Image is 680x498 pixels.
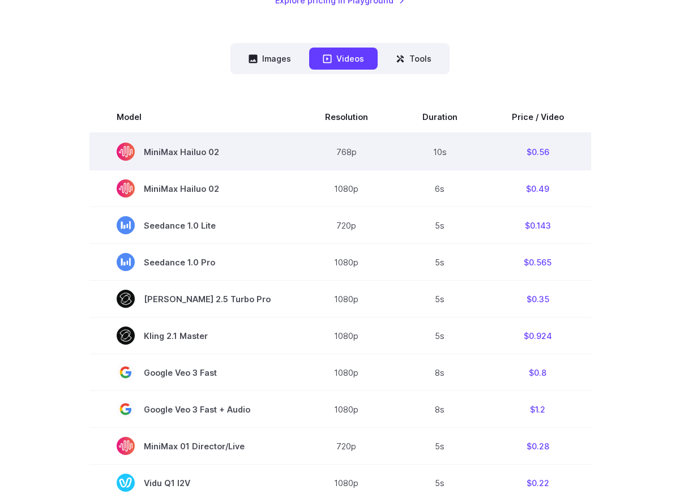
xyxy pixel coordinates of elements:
td: $0.28 [485,428,591,465]
span: Vidu Q1 I2V [117,474,271,492]
th: Model [89,101,298,133]
td: $0.35 [485,281,591,317]
td: 5s [395,281,485,317]
td: 6s [395,170,485,207]
td: $0.49 [485,170,591,207]
td: 8s [395,391,485,428]
span: Google Veo 3 Fast + Audio [117,400,271,418]
td: $0.8 [485,354,591,391]
td: $0.924 [485,317,591,354]
td: $1.2 [485,391,591,428]
td: 1080p [298,317,395,354]
td: 5s [395,428,485,465]
span: Seedance 1.0 Lite [117,216,271,234]
td: $0.56 [485,133,591,170]
td: 1080p [298,391,395,428]
td: 1080p [298,244,395,281]
td: 720p [298,428,395,465]
td: 768p [298,133,395,170]
td: 5s [395,207,485,244]
td: 1080p [298,281,395,317]
span: Seedance 1.0 Pro [117,253,271,271]
td: $0.565 [485,244,591,281]
td: 10s [395,133,485,170]
button: Images [235,48,305,70]
span: [PERSON_NAME] 2.5 Turbo Pro [117,290,271,308]
td: 1080p [298,170,395,207]
span: Google Veo 3 Fast [117,363,271,381]
th: Resolution [298,101,395,133]
td: $0.143 [485,207,591,244]
td: 5s [395,244,485,281]
span: MiniMax Hailuo 02 [117,143,271,161]
span: MiniMax 01 Director/Live [117,437,271,455]
span: Kling 2.1 Master [117,327,271,345]
td: 8s [395,354,485,391]
button: Tools [382,48,445,70]
th: Price / Video [485,101,591,133]
td: 1080p [298,354,395,391]
td: 5s [395,317,485,354]
td: 720p [298,207,395,244]
span: MiniMax Hailuo 02 [117,179,271,198]
th: Duration [395,101,485,133]
button: Videos [309,48,378,70]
